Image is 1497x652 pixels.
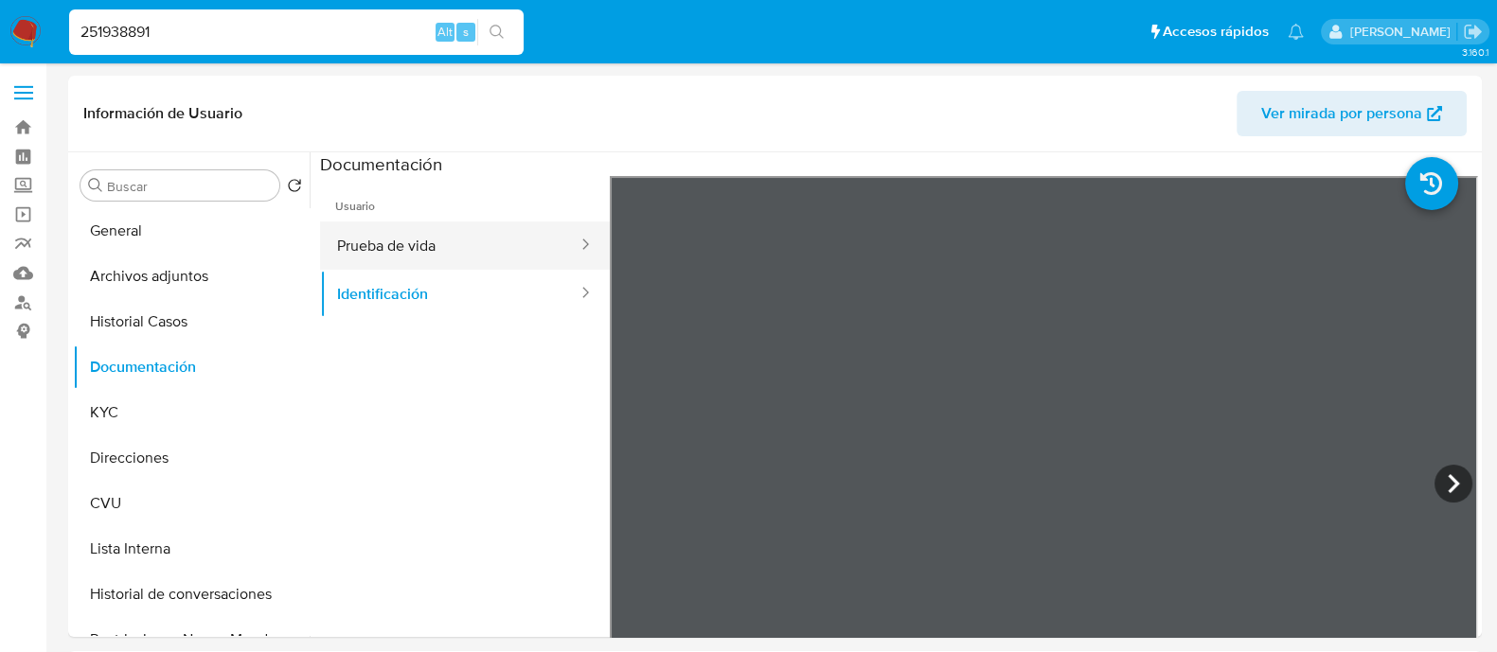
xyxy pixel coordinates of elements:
[73,435,310,481] button: Direcciones
[1163,22,1269,42] span: Accesos rápidos
[73,390,310,435] button: KYC
[73,254,310,299] button: Archivos adjuntos
[463,23,469,41] span: s
[1463,22,1483,42] a: Salir
[88,178,103,193] button: Buscar
[73,344,310,390] button: Documentación
[73,481,310,526] button: CVU
[437,23,453,41] span: Alt
[1349,23,1456,41] p: martin.degiuli@mercadolibre.com
[73,208,310,254] button: General
[73,572,310,617] button: Historial de conversaciones
[287,178,302,199] button: Volver al orden por defecto
[83,104,242,123] h1: Información de Usuario
[477,19,516,45] button: search-icon
[73,526,310,572] button: Lista Interna
[1288,24,1304,40] a: Notificaciones
[1237,91,1467,136] button: Ver mirada por persona
[69,20,524,44] input: Buscar usuario o caso...
[73,299,310,344] button: Historial Casos
[107,178,272,195] input: Buscar
[1261,91,1422,136] span: Ver mirada por persona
